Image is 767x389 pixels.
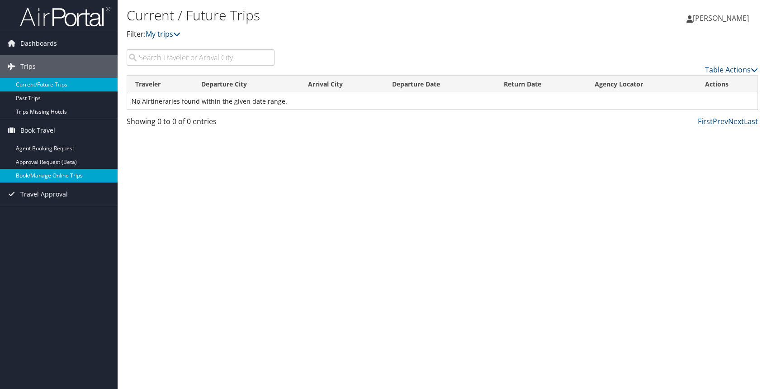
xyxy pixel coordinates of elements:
a: [PERSON_NAME] [687,5,758,32]
th: Return Date: activate to sort column ascending [496,76,587,93]
a: First [698,116,713,126]
span: Book Travel [20,119,55,142]
span: [PERSON_NAME] [693,13,749,23]
input: Search Traveler or Arrival City [127,49,275,66]
p: Filter: [127,29,548,40]
td: No Airtineraries found within the given date range. [127,93,758,110]
th: Departure City: activate to sort column ascending [193,76,300,93]
a: Table Actions [705,65,758,75]
a: Last [744,116,758,126]
th: Actions [697,76,758,93]
a: My trips [146,29,180,39]
th: Traveler: activate to sort column ascending [127,76,193,93]
div: Showing 0 to 0 of 0 entries [127,116,275,131]
span: Dashboards [20,32,57,55]
span: Travel Approval [20,183,68,206]
th: Agency Locator: activate to sort column ascending [587,76,697,93]
span: Trips [20,55,36,78]
th: Departure Date: activate to sort column descending [384,76,496,93]
a: Prev [713,116,728,126]
h1: Current / Future Trips [127,6,548,25]
img: airportal-logo.png [20,6,110,27]
th: Arrival City: activate to sort column ascending [300,76,384,93]
a: Next [728,116,744,126]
